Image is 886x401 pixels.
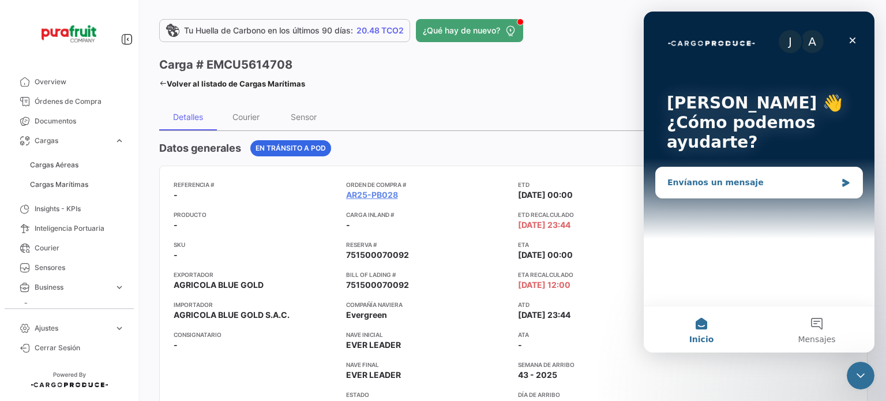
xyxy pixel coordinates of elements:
[518,339,522,351] span: -
[184,25,353,36] span: Tu Huella de Carbono en los últimos 90 días:
[847,362,874,389] iframe: Intercom live chat
[173,112,203,122] div: Detalles
[416,19,523,42] button: ¿Qué hay de nuevo?
[159,57,292,73] h3: Carga # EMCU5614708
[346,240,509,249] app-card-info-title: Reserva #
[291,112,317,122] div: Sensor
[518,309,570,321] span: [DATE] 23:44
[346,270,509,279] app-card-info-title: Bill of Lading #
[174,330,337,339] app-card-info-title: Consignatario
[114,302,125,312] span: expand_more
[35,136,110,146] span: Cargas
[9,219,129,238] a: Inteligencia Portuaria
[174,270,337,279] app-card-info-title: Exportador
[159,140,241,156] h4: Datos generales
[518,240,681,249] app-card-info-title: ETA
[346,339,401,351] span: EVER LEADER
[174,300,337,309] app-card-info-title: Importador
[9,92,129,111] a: Órdenes de Compra
[114,323,125,333] span: expand_more
[423,25,500,36] span: ¿Qué hay de nuevo?
[159,76,305,92] a: Volver al listado de Cargas Marítimas
[114,282,125,293] span: expand_more
[518,249,573,261] span: [DATE] 00:00
[174,339,178,351] span: -
[35,263,125,273] span: Sensores
[346,180,509,189] app-card-info-title: Orden de Compra #
[174,279,264,291] span: AGRICOLA BLUE GOLD
[35,343,125,353] span: Cerrar Sesión
[114,136,125,146] span: expand_more
[356,25,404,36] span: 20.48 TCO2
[346,219,350,231] span: -
[346,249,409,261] span: 751500070092
[174,210,337,219] app-card-info-title: Producto
[518,270,681,279] app-card-info-title: ETA Recalculado
[346,300,509,309] app-card-info-title: Compañía naviera
[346,210,509,219] app-card-info-title: Carga inland #
[174,249,178,261] span: -
[518,180,681,189] app-card-info-title: ETD
[40,14,98,54] img: Logo+PuraFruit.png
[174,240,337,249] app-card-info-title: SKU
[644,12,874,353] iframe: Intercom live chat
[9,258,129,278] a: Sensores
[35,116,125,126] span: Documentos
[30,160,78,170] span: Cargas Aéreas
[35,204,125,214] span: Insights - KPIs
[35,96,125,107] span: Órdenes de Compra
[346,390,509,399] app-card-info-title: Estado
[35,323,110,333] span: Ajustes
[518,279,570,291] span: [DATE] 12:00
[174,189,178,201] span: -
[9,238,129,258] a: Courier
[518,189,573,201] span: [DATE] 00:00
[346,369,401,381] span: EVER LEADER
[346,279,409,291] span: 751500070092
[9,199,129,219] a: Insights - KPIs
[9,111,129,131] a: Documentos
[518,330,681,339] app-card-info-title: ATA
[30,179,88,190] span: Cargas Marítimas
[518,390,681,399] app-card-info-title: Día de Arribo
[25,156,129,174] a: Cargas Aéreas
[35,77,125,87] span: Overview
[518,210,681,219] app-card-info-title: ETD Recalculado
[35,282,110,293] span: Business
[346,309,387,321] span: Evergreen
[25,176,129,193] a: Cargas Marítimas
[346,360,509,369] app-card-info-title: Nave final
[232,112,260,122] div: Courier
[256,143,326,153] span: En tránsito a POD
[174,180,337,189] app-card-info-title: Referencia #
[35,302,110,312] span: Estadísticas
[346,189,398,201] a: AR25-PB028
[518,360,681,369] app-card-info-title: Semana de Arribo
[35,243,125,253] span: Courier
[518,369,557,381] span: 43 - 2025
[174,219,178,231] span: -
[174,309,290,321] span: AGRICOLA BLUE GOLD S.A.C.
[35,223,125,234] span: Inteligencia Portuaria
[346,330,509,339] app-card-info-title: Nave inicial
[518,219,570,231] span: [DATE] 23:44
[518,300,681,309] app-card-info-title: ATD
[9,72,129,92] a: Overview
[159,19,410,42] a: Tu Huella de Carbono en los últimos 90 días:20.48 TCO2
